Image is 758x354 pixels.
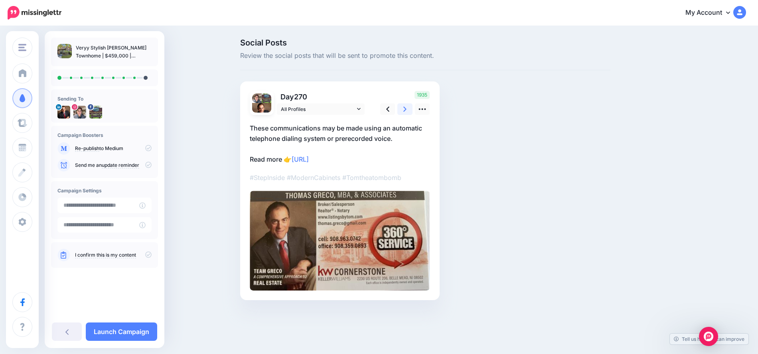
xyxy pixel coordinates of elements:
[73,106,86,119] img: 327268531_724594952348832_4066971541480340163_n-bsa142741.jpg
[294,93,307,101] span: 270
[76,44,152,60] p: Veryy Stylish [PERSON_NAME] Townhome | $459,000 | [GEOGRAPHIC_DATA], [GEOGRAPHIC_DATA]
[250,172,430,183] p: #StepInside #ModernCabinets #Tomtheatombomb
[415,91,430,99] span: 1935
[57,96,152,102] h4: Sending To
[75,145,152,152] p: to Medium
[57,44,72,58] img: 34a4244c36ab7f3a3b244e7987dc1583_thumb.jpg
[240,39,610,47] span: Social Posts
[252,103,271,122] img: 1517734286188-86457.png
[75,162,152,169] p: Send me an
[292,155,309,163] a: [URL]
[262,93,271,103] img: 359532161_651874630310032_161034246859056870_n-bsa149543.jpg
[57,188,152,194] h4: Campaign Settings
[699,327,718,346] div: Open Intercom Messenger
[57,132,152,138] h4: Campaign Boosters
[281,105,355,113] span: All Profiles
[277,103,365,115] a: All Profiles
[250,191,430,291] img: c3b9d158f1c964a1028d1794c5ba34a5.jpg
[18,44,26,51] img: menu.png
[670,334,748,344] a: Tell us how we can improve
[75,145,99,152] a: Re-publish
[677,3,746,23] a: My Account
[75,252,136,258] a: I confirm this is my content
[102,162,139,168] a: update reminder
[8,6,61,20] img: Missinglettr
[57,106,70,119] img: 1517734286188-86457.png
[277,91,366,103] p: Day
[89,106,102,119] img: 359532161_651874630310032_161034246859056870_n-bsa149543.jpg
[240,51,610,61] span: Review the social posts that will be sent to promote this content.
[250,123,430,164] p: These communications may be made using an automatic telephone dialing system or prerecorded voice...
[252,93,262,103] img: 327268531_724594952348832_4066971541480340163_n-bsa142741.jpg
